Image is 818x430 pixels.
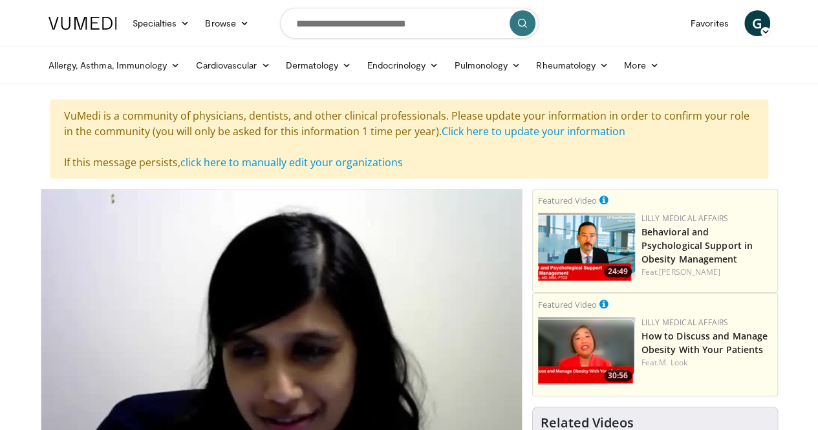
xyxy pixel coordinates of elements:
[641,357,772,369] div: Feat.
[641,317,729,328] a: Lilly Medical Affairs
[359,52,446,78] a: Endocrinology
[659,266,720,277] a: [PERSON_NAME]
[41,52,188,78] a: Allergy, Asthma, Immunology
[538,317,635,385] a: 30:56
[442,124,625,138] a: Click here to update your information
[641,330,768,356] a: How to Discuss and Manage Obesity With Your Patients
[528,52,616,78] a: Rheumatology
[197,10,257,36] a: Browse
[604,370,632,382] span: 30:56
[538,299,597,310] small: Featured Video
[604,266,632,277] span: 24:49
[538,317,635,385] img: c98a6a29-1ea0-4bd5-8cf5-4d1e188984a7.png.150x105_q85_crop-smart_upscale.png
[125,10,198,36] a: Specialties
[616,52,666,78] a: More
[683,10,737,36] a: Favorites
[744,10,770,36] a: G
[641,213,729,224] a: Lilly Medical Affairs
[50,100,768,178] div: VuMedi is a community of physicians, dentists, and other clinical professionals. Please update yo...
[659,357,687,368] a: M. Look
[538,195,597,206] small: Featured Video
[280,8,539,39] input: Search topics, interventions
[278,52,360,78] a: Dermatology
[180,155,403,169] a: click here to manually edit your organizations
[48,17,117,30] img: VuMedi Logo
[538,213,635,281] a: 24:49
[446,52,528,78] a: Pulmonology
[538,213,635,281] img: ba3304f6-7838-4e41-9c0f-2e31ebde6754.png.150x105_q85_crop-smart_upscale.png
[188,52,277,78] a: Cardiovascular
[641,226,753,265] a: Behavioral and Psychological Support in Obesity Management
[641,266,772,278] div: Feat.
